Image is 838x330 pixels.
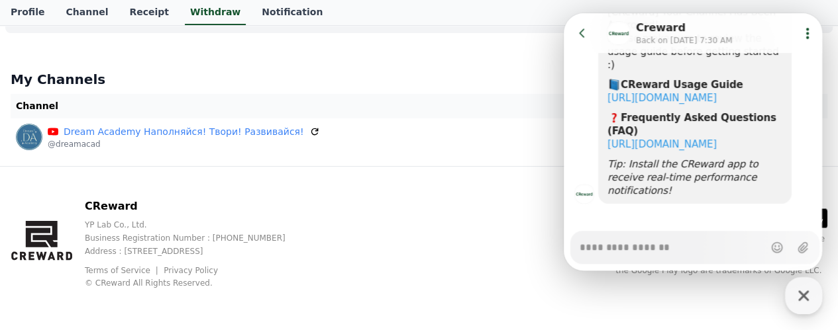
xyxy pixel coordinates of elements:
iframe: Channel chat [564,13,822,270]
p: YP Lab Co., Ltd. [85,220,307,230]
a: Dream Academy Наполняйся! Твори! Развивайся! [64,125,304,139]
p: © CReward All Rights Reserved. [85,278,307,288]
img: Dream Academy Наполняйся! Твори! Развивайся! [16,124,42,150]
p: @dreamacad [48,139,320,149]
p: Business Registration Number : [PHONE_NUMBER] [85,233,307,243]
h4: My Channels [11,70,827,89]
th: Channel [11,94,617,118]
a: Privacy Policy [164,266,218,275]
a: Terms of Service [85,266,160,275]
p: Address : [STREET_ADDRESS] [85,246,307,257]
p: CReward [85,198,307,214]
